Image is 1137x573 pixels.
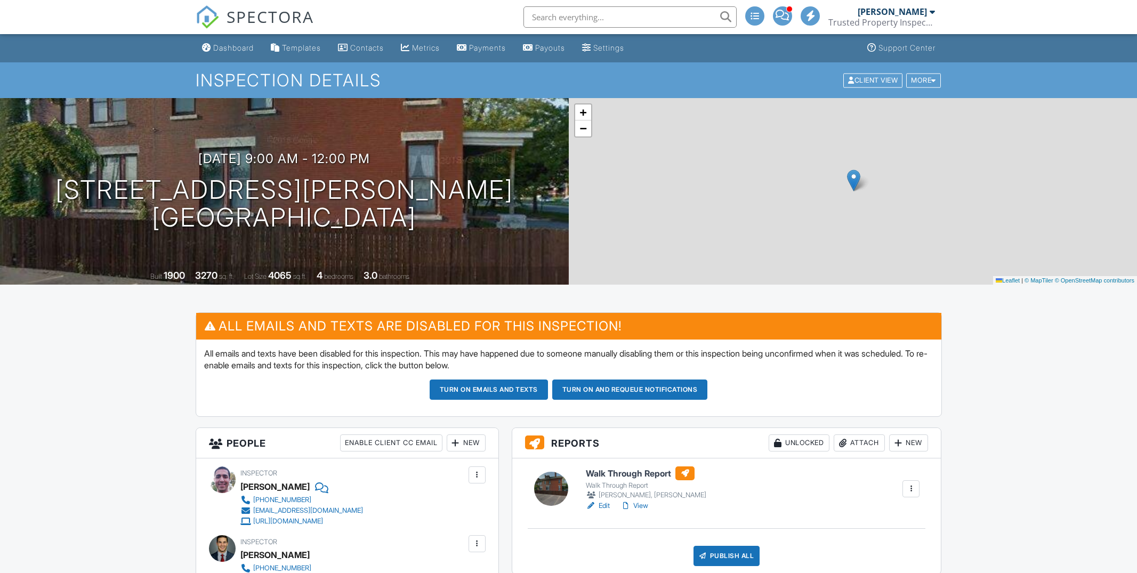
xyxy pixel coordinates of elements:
[1025,277,1053,284] a: © MapTiler
[150,272,162,280] span: Built
[889,434,928,451] div: New
[240,547,310,563] div: [PERSON_NAME]
[586,501,610,511] a: Edit
[196,428,498,458] h3: People
[579,122,586,135] span: −
[340,434,442,451] div: Enable Client CC Email
[847,170,860,191] img: Marker
[268,270,292,281] div: 4065
[834,434,885,451] div: Attach
[195,270,217,281] div: 3270
[267,38,325,58] a: Templates
[196,313,941,339] h3: All emails and texts are disabled for this inspection!
[523,6,737,28] input: Search everything...
[379,272,409,280] span: bathrooms
[253,517,323,526] div: [URL][DOMAIN_NAME]
[535,43,565,52] div: Payouts
[878,43,936,52] div: Support Center
[253,496,311,504] div: [PHONE_NUMBER]
[552,380,708,400] button: Turn on and Requeue Notifications
[586,466,706,501] a: Walk Through Report Walk Through Report [PERSON_NAME], [PERSON_NAME]
[55,176,513,232] h1: [STREET_ADDRESS][PERSON_NAME] [GEOGRAPHIC_DATA]
[240,538,277,546] span: Inspector
[397,38,444,58] a: Metrics
[253,506,363,515] div: [EMAIL_ADDRESS][DOMAIN_NAME]
[453,38,510,58] a: Payments
[512,428,941,458] h3: Reports
[253,564,311,572] div: [PHONE_NUMBER]
[1021,277,1023,284] span: |
[430,380,548,400] button: Turn on emails and texts
[334,38,388,58] a: Contacts
[447,434,486,451] div: New
[586,490,706,501] div: [PERSON_NAME], [PERSON_NAME]
[350,43,384,52] div: Contacts
[213,43,254,52] div: Dashboard
[593,43,624,52] div: Settings
[586,481,706,490] div: Walk Through Report
[575,104,591,120] a: Zoom in
[996,277,1020,284] a: Leaflet
[219,272,234,280] span: sq. ft.
[843,73,902,87] div: Client View
[196,14,314,37] a: SPECTORA
[519,38,569,58] a: Payouts
[240,516,363,527] a: [URL][DOMAIN_NAME]
[694,546,760,566] div: Publish All
[1055,277,1134,284] a: © OpenStreetMap contributors
[240,495,363,505] a: [PHONE_NUMBER]
[282,43,321,52] div: Templates
[469,43,506,52] div: Payments
[412,43,440,52] div: Metrics
[858,6,927,17] div: [PERSON_NAME]
[842,76,905,84] a: Client View
[324,272,353,280] span: bedrooms
[906,73,941,87] div: More
[769,434,829,451] div: Unlocked
[240,479,310,495] div: [PERSON_NAME]
[579,106,586,119] span: +
[196,71,942,90] h1: Inspection Details
[317,270,322,281] div: 4
[240,505,363,516] a: [EMAIL_ADDRESS][DOMAIN_NAME]
[198,38,258,58] a: Dashboard
[204,348,933,372] p: All emails and texts have been disabled for this inspection. This may have happened due to someon...
[198,151,370,166] h3: [DATE] 9:00 am - 12:00 pm
[293,272,307,280] span: sq.ft.
[227,5,314,28] span: SPECTORA
[240,469,277,477] span: Inspector
[196,5,219,29] img: The Best Home Inspection Software - Spectora
[620,501,648,511] a: View
[164,270,185,281] div: 1900
[575,120,591,136] a: Zoom out
[364,270,377,281] div: 3.0
[244,272,267,280] span: Lot Size
[828,17,935,28] div: Trusted Property Inspections, LLC
[863,38,940,58] a: Support Center
[578,38,628,58] a: Settings
[586,466,706,480] h6: Walk Through Report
